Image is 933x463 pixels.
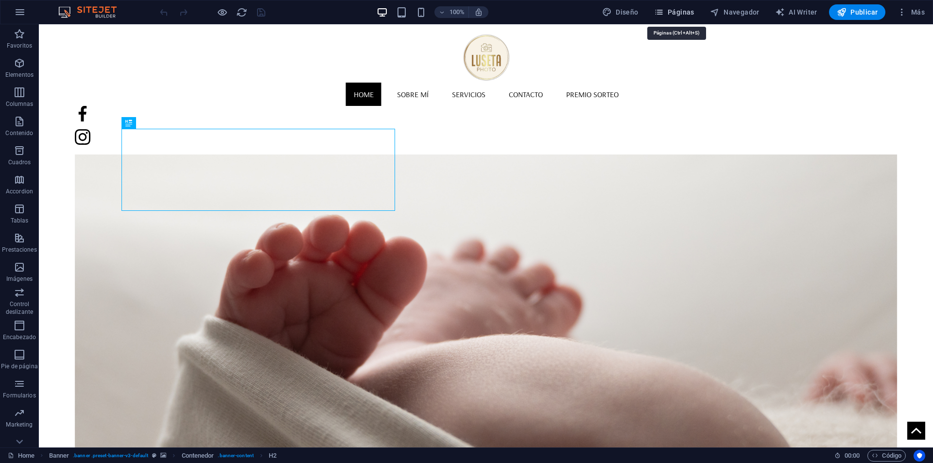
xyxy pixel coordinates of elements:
a: Haz clic para cancelar la selección y doble clic para abrir páginas [8,450,35,462]
p: Favoritos [7,42,32,50]
button: Publicar [829,4,886,20]
button: Navegador [706,4,763,20]
button: AI Writer [771,4,821,20]
button: Páginas [650,4,698,20]
span: . banner-content [218,450,253,462]
button: Código [867,450,906,462]
div: Diseño (Ctrl+Alt+Y) [598,4,642,20]
p: Columnas [6,100,34,108]
p: Contenido [5,129,33,137]
span: : [851,452,853,459]
span: Navegador [710,7,760,17]
p: Imágenes [6,275,33,283]
i: Al redimensionar, ajustar el nivel de zoom automáticamente para ajustarse al dispositivo elegido. [474,8,483,17]
span: Páginas [654,7,694,17]
h6: Tiempo de la sesión [834,450,860,462]
p: Marketing [6,421,33,429]
p: Cuadros [8,158,31,166]
span: Código [872,450,901,462]
span: 00 00 [845,450,860,462]
p: Formularios [3,392,35,399]
span: Haz clic para seleccionar y doble clic para editar [182,450,214,462]
p: Accordion [6,188,33,195]
button: Haz clic para salir del modo de previsualización y seguir editando [216,6,228,18]
i: Este elemento contiene un fondo [160,453,166,458]
span: Haz clic para seleccionar y doble clic para editar [269,450,276,462]
h6: 100% [449,6,465,18]
span: Más [897,7,925,17]
img: Editor Logo [56,6,129,18]
button: Usercentrics [914,450,925,462]
span: AI Writer [775,7,817,17]
p: Tablas [11,217,29,224]
p: Pie de página [1,362,37,370]
nav: breadcrumb [49,450,277,462]
p: Encabezado [3,333,36,341]
button: 100% [434,6,469,18]
p: Elementos [5,71,34,79]
span: Publicar [837,7,878,17]
button: reload [236,6,247,18]
span: Diseño [602,7,639,17]
button: Más [893,4,929,20]
i: Este elemento es un preajuste personalizable [152,453,156,458]
button: Diseño [598,4,642,20]
span: . banner .preset-banner-v3-default [73,450,148,462]
i: Volver a cargar página [236,7,247,18]
span: Haz clic para seleccionar y doble clic para editar [49,450,69,462]
p: Prestaciones [2,246,36,254]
